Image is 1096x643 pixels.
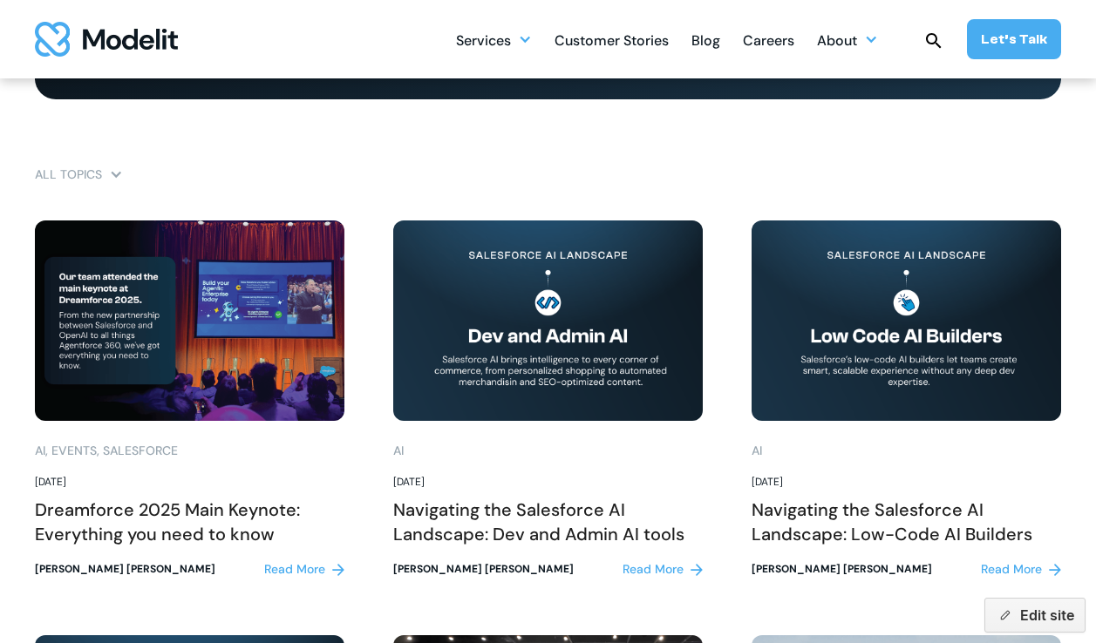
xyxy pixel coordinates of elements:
div: All Topics [35,162,140,187]
a: Read More [623,560,703,579]
div: About [817,23,878,57]
div: Customer Stories [555,25,669,59]
a: Blog [691,23,720,57]
a: Let’s Talk [967,19,1061,59]
h2: Dreamforce 2025 Main Keynote: Everything you need to know [35,497,344,546]
div: , [97,442,99,460]
div: AI [393,442,404,460]
h2: Navigating the Salesforce AI Landscape: Dev and Admin AI tools [393,497,703,546]
div: Events [51,442,97,460]
div: [PERSON_NAME] [PERSON_NAME] [393,561,574,578]
div: [PERSON_NAME] [PERSON_NAME] [752,561,932,578]
a: Customer Stories [555,23,669,57]
img: right arrow [1049,564,1061,576]
div: Careers [743,25,794,59]
div: [PERSON_NAME] [PERSON_NAME] [35,561,215,578]
div: AI [752,442,762,460]
div: Services [456,23,532,57]
div: [DATE] [393,474,703,491]
img: modelit logo [35,22,178,57]
h2: Navigating the Salesforce AI Landscape: Low-Code AI Builders [752,497,1061,546]
img: right arrow [691,564,703,576]
div: Services [456,25,511,59]
form: Email Form [35,162,1061,187]
a: home [35,22,178,57]
div: AI [35,442,45,460]
a: Careers [743,23,794,57]
div: Read More [623,560,684,579]
div: Blog [691,25,720,59]
button: Edit site [984,598,1086,633]
div: Let’s Talk [981,30,1047,49]
div: Read More [981,560,1042,579]
div: , [45,442,48,460]
div: Read More [264,560,325,579]
div: [DATE] [752,474,1061,491]
a: Read More [264,560,344,579]
div: Salesforce [103,442,178,460]
a: Read More [981,560,1061,579]
div: [DATE] [35,474,344,491]
div: About [817,25,857,59]
div: All Topics [35,166,102,184]
img: right arrow [332,564,344,576]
